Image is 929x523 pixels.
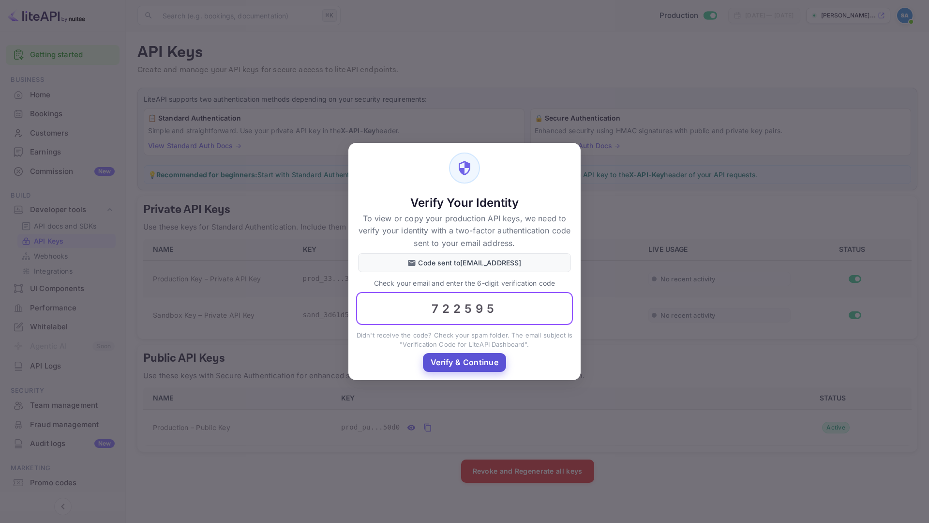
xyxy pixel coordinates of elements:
[358,195,571,211] h5: Verify Your Identity
[356,331,573,350] p: Didn't receive the code? Check your spam folder. The email subject is "Verification Code for Lite...
[358,213,571,250] p: To view or copy your production API keys, we need to verify your identity with a two-factor authe...
[356,292,573,325] input: 000000
[356,278,573,288] p: Check your email and enter the 6-digit verification code
[418,258,521,268] p: Code sent to [EMAIL_ADDRESS]
[423,353,506,372] button: Verify & Continue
